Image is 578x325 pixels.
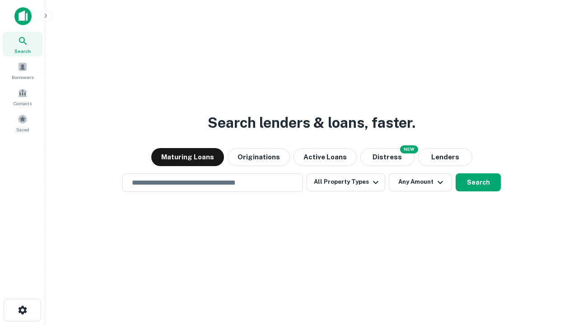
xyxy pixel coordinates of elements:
img: capitalize-icon.png [14,7,32,25]
button: Any Amount [389,173,452,191]
iframe: Chat Widget [533,253,578,296]
h3: Search lenders & loans, faster. [208,112,415,134]
button: Maturing Loans [151,148,224,166]
a: Saved [3,111,42,135]
a: Contacts [3,84,42,109]
span: Saved [16,126,29,133]
a: Borrowers [3,58,42,83]
button: Active Loans [294,148,357,166]
div: NEW [400,145,418,153]
button: Lenders [418,148,472,166]
button: All Property Types [307,173,385,191]
span: Contacts [14,100,32,107]
a: Search [3,32,42,56]
button: Search [456,173,501,191]
button: Search distressed loans with lien and other non-mortgage details. [360,148,415,166]
span: Search [14,47,31,55]
span: Borrowers [12,74,33,81]
button: Originations [228,148,290,166]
